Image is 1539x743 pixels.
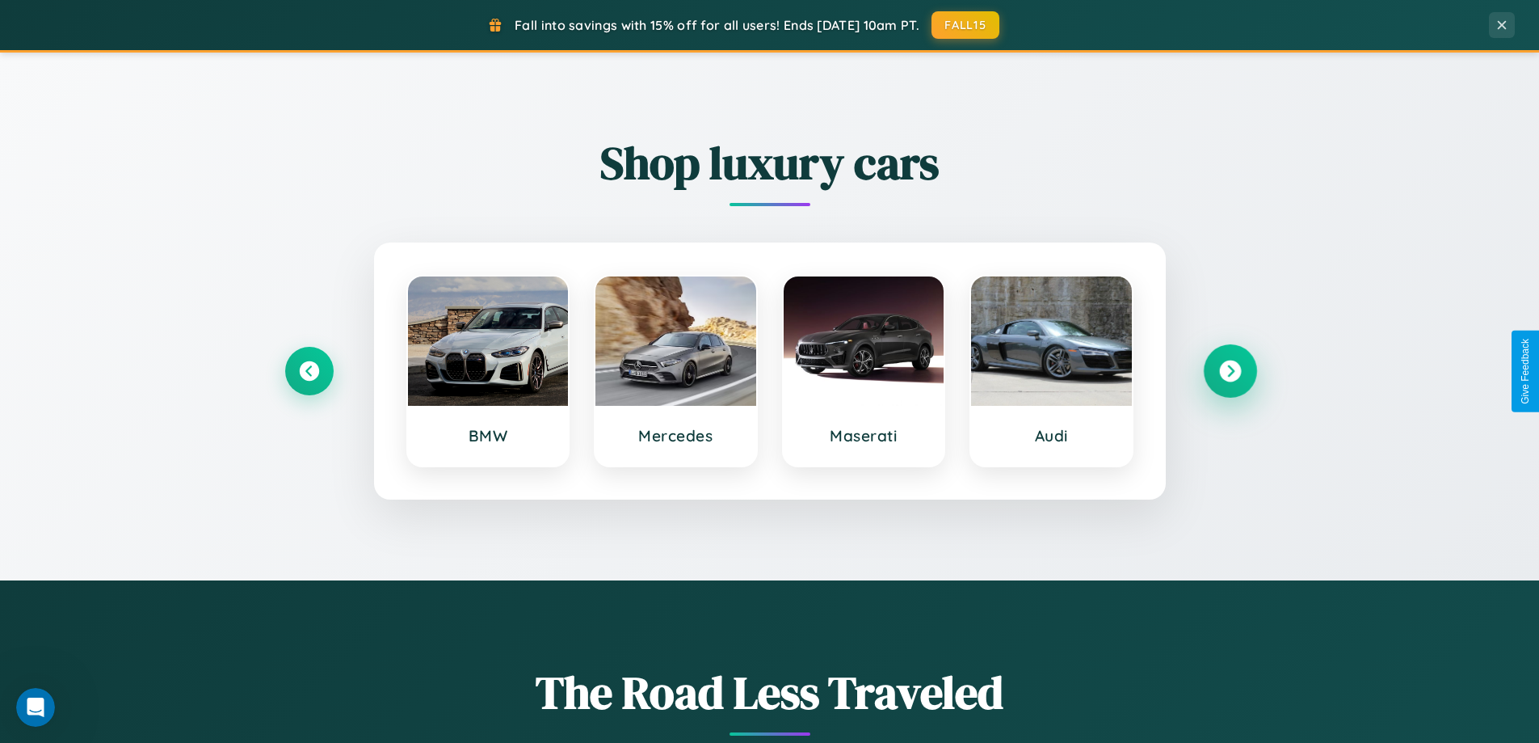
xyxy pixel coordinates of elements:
[987,426,1116,445] h3: Audi
[285,132,1255,194] h2: Shop luxury cars
[1520,339,1531,404] div: Give Feedback
[16,688,55,727] iframe: Intercom live chat
[515,17,919,33] span: Fall into savings with 15% off for all users! Ends [DATE] 10am PT.
[285,661,1255,724] h1: The Road Less Traveled
[612,426,740,445] h3: Mercedes
[424,426,553,445] h3: BMW
[800,426,928,445] h3: Maserati
[931,11,999,39] button: FALL15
